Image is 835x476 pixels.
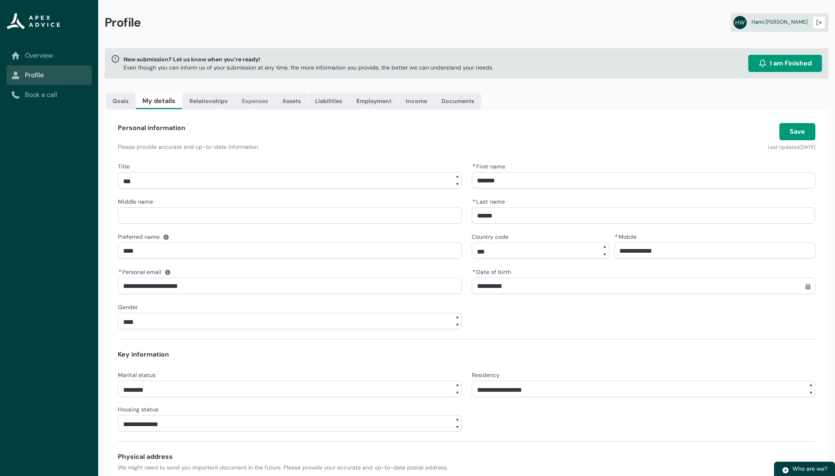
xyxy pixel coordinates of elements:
[118,123,185,133] h4: Personal information
[235,93,275,109] a: Expenses
[472,371,500,379] span: Residency
[118,452,815,462] h4: Physical address
[782,467,789,474] img: play.svg
[792,465,827,472] span: Who are we?
[124,55,493,63] span: New submission? Let us know when you’re ready!
[399,93,434,109] a: Income
[472,233,509,240] span: Country code
[731,13,828,32] a: HWHami [PERSON_NAME]
[118,231,163,241] label: Preferred name
[105,15,141,30] span: Profile
[136,93,182,109] a: My details
[118,463,815,472] p: We might need to send you important document in the future. Please provide your accurate and up-t...
[119,268,122,276] abbr: required
[118,196,156,206] label: Middle name
[473,163,475,170] abbr: required
[758,59,767,67] img: alarm.svg
[11,51,87,61] a: Overview
[11,90,87,100] a: Book a call
[7,46,92,105] nav: Sub page
[106,93,135,109] a: Goals
[118,266,164,276] label: Personal email
[275,93,308,109] a: Assets
[752,18,808,25] span: Hami [PERSON_NAME]
[734,16,747,29] abbr: HW
[472,161,509,171] label: First name
[473,268,475,276] abbr: required
[812,16,826,29] button: Logout
[770,58,812,68] span: I am Finished
[349,93,398,109] a: Employment
[779,123,815,140] button: Save
[801,144,815,150] lightning-formatted-date-time: [DATE]
[473,198,475,205] abbr: required
[118,371,155,379] span: Marital status
[7,13,60,29] img: Apex Advice Group
[768,144,801,150] lightning-formatted-text: Last Updated:
[118,143,580,151] p: Please provide accurate and up-to-date information.
[118,350,815,359] h4: Key information
[118,406,158,413] span: Housing status
[11,70,87,80] a: Profile
[118,163,130,170] span: Title
[615,233,618,240] abbr: required
[124,63,493,72] p: Even though you can inform us of your submission at any time, the more information you provide, t...
[614,231,640,241] label: Mobile
[182,93,234,109] a: Relationships
[748,55,822,72] button: I am Finished
[472,196,508,206] label: Last name
[472,266,514,276] label: Date of birth
[308,93,349,109] a: Liabilities
[118,303,138,311] span: Gender
[434,93,481,109] a: Documents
